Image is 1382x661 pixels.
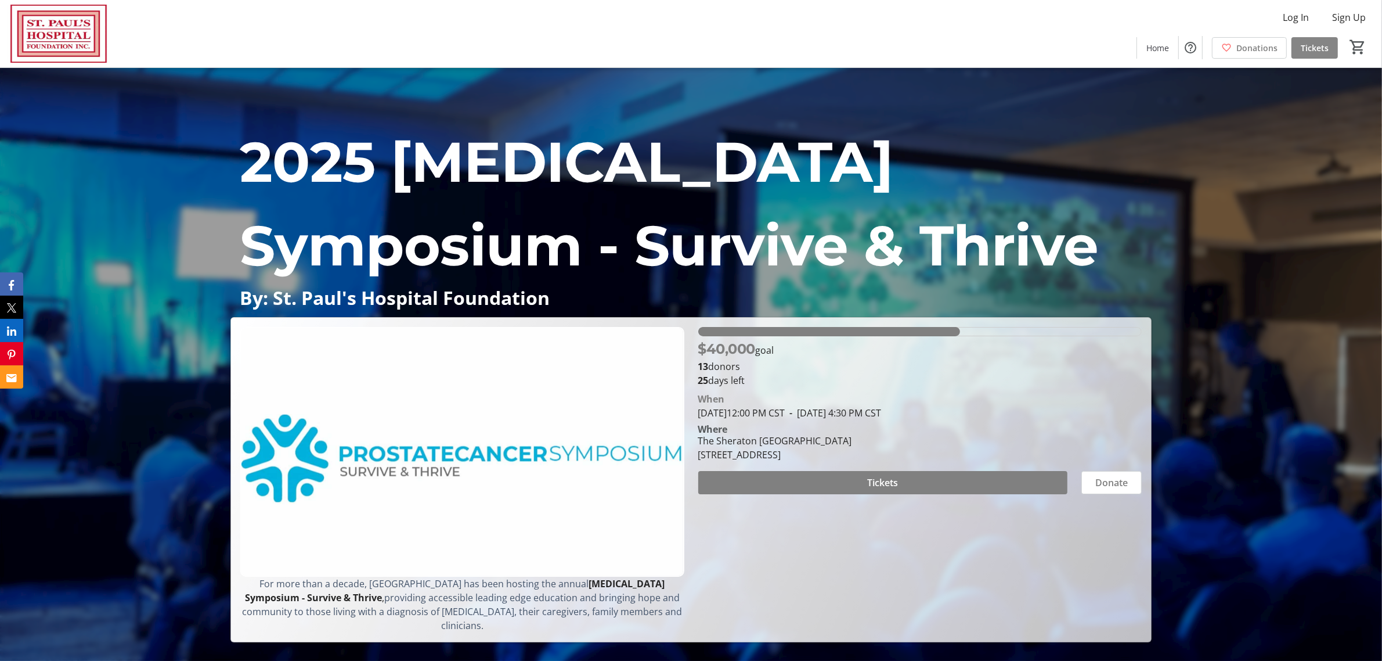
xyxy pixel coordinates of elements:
span: Home [1146,42,1169,54]
span: Donations [1236,42,1278,54]
div: [STREET_ADDRESS] [698,448,852,462]
img: St. Paul's Hospital Foundation's Logo [7,5,110,63]
span: - [785,407,798,419]
span: providing accessible leading edge education and bringing hope and community to those living with ... [242,591,682,632]
span: Sign Up [1332,10,1366,24]
a: Tickets [1291,37,1338,59]
span: 25 [698,374,709,387]
span: Donate [1095,476,1128,490]
button: Log In [1273,8,1318,27]
div: 59.020574999999994% of fundraising goal reached [698,327,1142,336]
span: Tickets [867,476,898,490]
button: Help [1179,36,1202,59]
span: $40,000 [698,340,756,357]
div: The Sheraton [GEOGRAPHIC_DATA] [698,434,852,448]
p: days left [698,373,1142,387]
a: Donations [1212,37,1287,59]
span: For more than a decade, [GEOGRAPHIC_DATA] has been hosting the annual [259,577,589,590]
span: 2025 [MEDICAL_DATA] Symposium - Survive & Thrive [240,128,1099,279]
span: [DATE] 12:00 PM CST [698,407,785,419]
button: Cart [1347,37,1368,58]
button: Tickets [698,471,1068,494]
p: goal [698,339,774,360]
div: When [698,392,725,406]
span: Log In [1283,10,1309,24]
button: Donate [1081,471,1142,494]
p: , [240,577,684,633]
a: Home [1137,37,1178,59]
span: [DATE] 4:30 PM CST [785,407,882,419]
p: donors [698,360,1142,373]
img: Campaign CTA Media Photo [240,327,684,577]
div: Where [698,425,728,434]
span: Tickets [1301,42,1329,54]
b: 13 [698,360,709,373]
button: Sign Up [1323,8,1375,27]
p: By: St. Paul's Hospital Foundation [240,288,1142,308]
